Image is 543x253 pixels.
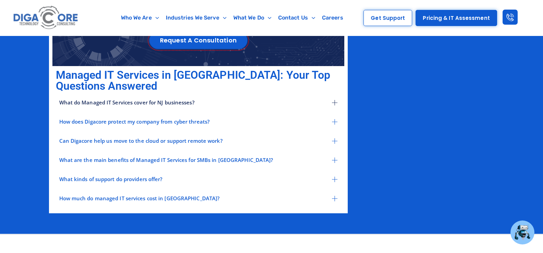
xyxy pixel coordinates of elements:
span: Can Digacore help us move to the cloud or support remote work? [59,138,223,143]
span: Get Support [371,15,405,21]
h2: Managed IT Services in [GEOGRAPHIC_DATA]: Your Top Questions Answered [56,69,341,91]
a: Pricing & IT Assessment [416,10,497,26]
a: Get Support [363,10,412,26]
a: Industries We Serve [162,10,230,26]
a: Careers [319,10,347,26]
img: Digacore logo 1 [12,3,80,32]
a: Request a Consultation [149,32,247,49]
span: What kinds of support do providers offer? [59,177,163,182]
a: Who We Are [118,10,162,26]
span: How does Digacore protect my company from cyber threats? [59,119,210,124]
span: Pricing & IT Assessment [423,15,490,21]
nav: Menu [109,10,356,26]
span: How much do managed IT services cost in [GEOGRAPHIC_DATA]? [59,196,220,201]
a: What We Do [230,10,275,26]
a: Contact Us [275,10,319,26]
span: What do Managed IT Services cover for NJ businesses? [59,100,195,105]
span: What are the main benefits of Managed IT Services for SMBs in [GEOGRAPHIC_DATA]? [59,157,273,163]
